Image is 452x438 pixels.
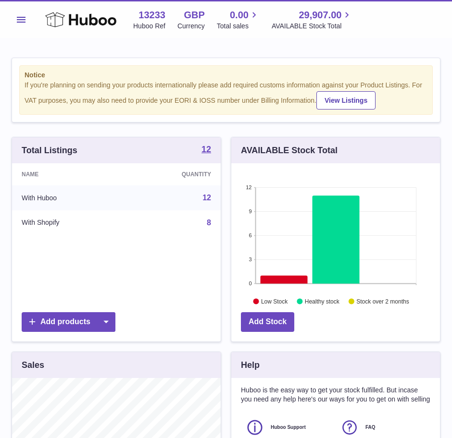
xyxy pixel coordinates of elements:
[272,9,353,31] a: 29,907.00 AVAILABLE Stock Total
[241,145,338,156] h3: AVAILABLE Stock Total
[305,298,340,305] text: Healthy stock
[25,71,427,80] strong: Notice
[230,9,249,22] span: 0.00
[125,163,221,185] th: Quantity
[25,81,427,109] div: If you're planning on sending your products internationally please add required customs informati...
[12,210,125,235] td: With Shopify
[249,232,251,238] text: 6
[271,424,306,431] span: Huboo Support
[207,219,211,227] a: 8
[22,145,77,156] h3: Total Listings
[356,298,409,305] text: Stock over 2 months
[217,9,260,31] a: 0.00 Total sales
[241,312,294,332] a: Add Stock
[246,184,251,190] text: 12
[365,424,376,431] span: FAQ
[12,163,125,185] th: Name
[316,91,376,109] a: View Listings
[299,9,341,22] span: 29,907.00
[201,145,211,156] a: 12
[22,312,115,332] a: Add products
[340,418,426,437] a: FAQ
[217,22,260,31] span: Total sales
[22,359,44,371] h3: Sales
[261,298,288,305] text: Low Stock
[184,9,204,22] strong: GBP
[201,145,211,154] strong: 12
[249,280,251,286] text: 0
[241,386,430,404] p: Huboo is the easy way to get your stock fulfilled. But incase you need any help here's our ways f...
[241,359,260,371] h3: Help
[272,22,353,31] span: AVAILABLE Stock Total
[249,208,251,214] text: 9
[12,185,125,210] td: With Huboo
[138,9,165,22] strong: 13233
[202,194,211,202] a: 12
[249,256,251,262] text: 3
[246,418,331,437] a: Huboo Support
[177,22,205,31] div: Currency
[133,22,165,31] div: Huboo Ref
